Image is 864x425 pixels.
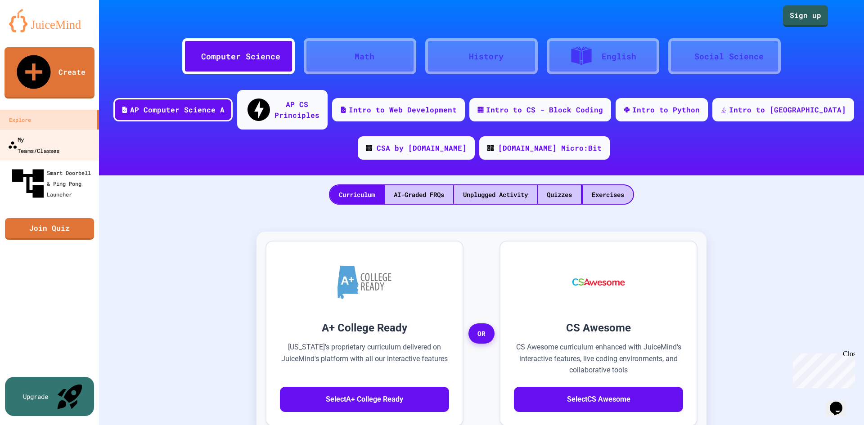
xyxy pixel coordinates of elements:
p: CS Awesome curriculum enhanced with JuiceMind's interactive features, live coding environments, a... [514,341,683,376]
div: Intro to CS - Block Coding [486,104,603,115]
iframe: chat widget [789,350,855,388]
div: Unplugged Activity [454,185,537,204]
div: CSA by [DOMAIN_NAME] [377,143,467,153]
div: Explore [9,114,31,125]
div: Intro to Web Development [349,104,457,115]
div: Quizzes [538,185,581,204]
div: My Teams/Classes [8,134,59,156]
div: AP CS Principles [274,99,319,121]
iframe: chat widget [826,389,855,416]
p: [US_STATE]'s proprietary curriculum delivered on JuiceMind's platform with all our interactive fe... [280,341,449,376]
div: Curriculum [330,185,384,204]
img: CS Awesome [563,255,634,309]
h3: CS Awesome [514,320,683,336]
div: History [469,50,504,63]
div: Chat with us now!Close [4,4,62,57]
img: A+ College Ready [337,265,391,299]
div: AI-Graded FRQs [385,185,453,204]
img: CODE_logo_RGB.png [366,145,372,151]
div: AP Computer Science A [130,104,225,115]
div: English [602,50,636,63]
div: Computer Science [201,50,280,63]
h3: A+ College Ready [280,320,449,336]
div: Intro to Python [632,104,700,115]
button: SelectA+ College Ready [280,387,449,412]
div: Upgrade [23,392,48,401]
img: CODE_logo_RGB.png [487,145,494,151]
div: Social Science [694,50,764,63]
div: [DOMAIN_NAME] Micro:Bit [498,143,602,153]
a: Join Quiz [5,218,94,240]
button: SelectCS Awesome [514,387,683,412]
div: Math [355,50,374,63]
a: Sign up [783,5,828,27]
div: Exercises [583,185,633,204]
div: Intro to [GEOGRAPHIC_DATA] [729,104,846,115]
div: Smart Doorbell & Ping Pong Launcher [9,165,95,202]
span: OR [468,323,495,344]
img: logo-orange.svg [9,9,90,32]
a: Create [4,47,94,98]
